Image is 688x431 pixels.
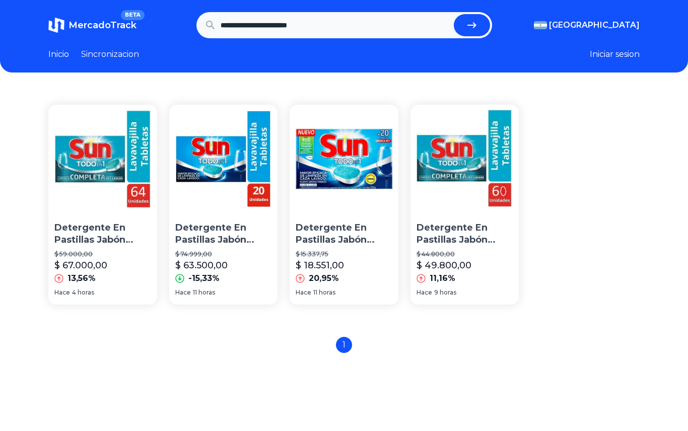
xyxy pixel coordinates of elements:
[81,48,139,60] a: Sincronizacion
[48,17,136,33] a: MercadoTrackBETA
[48,48,69,60] a: Inicio
[290,105,398,305] a: Detergente En Pastillas Jabón Lavavajillas Lavaplato Sun X20Detergente En Pastillas Jabón Lavavaj...
[417,258,471,272] p: $ 49.800,00
[296,250,392,258] p: $ 15.337,75
[296,222,392,247] p: Detergente En Pastillas Jabón Lavavajillas Lavaplato Sun X20
[309,272,339,284] p: 20,95%
[48,17,64,33] img: MercadoTrack
[434,289,456,297] span: 9 horas
[169,105,278,305] a: Detergente En Pastillas Jabón Lavavajillas Lavaplato Sun X60Detergente En Pastillas Jabón Lavavaj...
[188,272,220,284] p: -15,33%
[121,10,145,20] span: BETA
[296,289,311,297] span: Hace
[417,250,513,258] p: $ 44.800,00
[175,222,272,247] p: Detergente En Pastillas Jabón Lavavajillas Lavaplato Sun X60
[410,105,519,213] img: Detergente En Pastillas Jabón Lavavajillas Lavaplato Sun X60
[169,105,278,213] img: Detergente En Pastillas Jabón Lavavajillas Lavaplato Sun X60
[68,20,136,31] span: MercadoTrack
[54,258,107,272] p: $ 67.000,00
[54,222,151,247] p: Detergente En Pastillas Jabón Lavavajillas Lavaplato Sun X64
[534,19,640,31] button: [GEOGRAPHIC_DATA]
[72,289,94,297] span: 4 horas
[417,289,432,297] span: Hace
[175,258,228,272] p: $ 63.500,00
[410,105,519,305] a: Detergente En Pastillas Jabón Lavavajillas Lavaplato Sun X60Detergente En Pastillas Jabón Lavavaj...
[590,48,640,60] button: Iniciar sesion
[296,258,344,272] p: $ 18.551,00
[54,250,151,258] p: $ 59.000,00
[67,272,96,284] p: 13,56%
[313,289,335,297] span: 11 horas
[48,105,157,305] a: Detergente En Pastillas Jabón Lavavajillas Lavaplato Sun X64Detergente En Pastillas Jabón Lavavaj...
[175,250,272,258] p: $ 74.999,00
[193,289,215,297] span: 11 horas
[534,21,547,29] img: Argentina
[549,19,640,31] span: [GEOGRAPHIC_DATA]
[417,222,513,247] p: Detergente En Pastillas Jabón Lavavajillas Lavaplato Sun X60
[48,105,157,213] img: Detergente En Pastillas Jabón Lavavajillas Lavaplato Sun X64
[430,272,455,284] p: 11,16%
[175,289,191,297] span: Hace
[54,289,70,297] span: Hace
[290,105,398,213] img: Detergente En Pastillas Jabón Lavavajillas Lavaplato Sun X20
